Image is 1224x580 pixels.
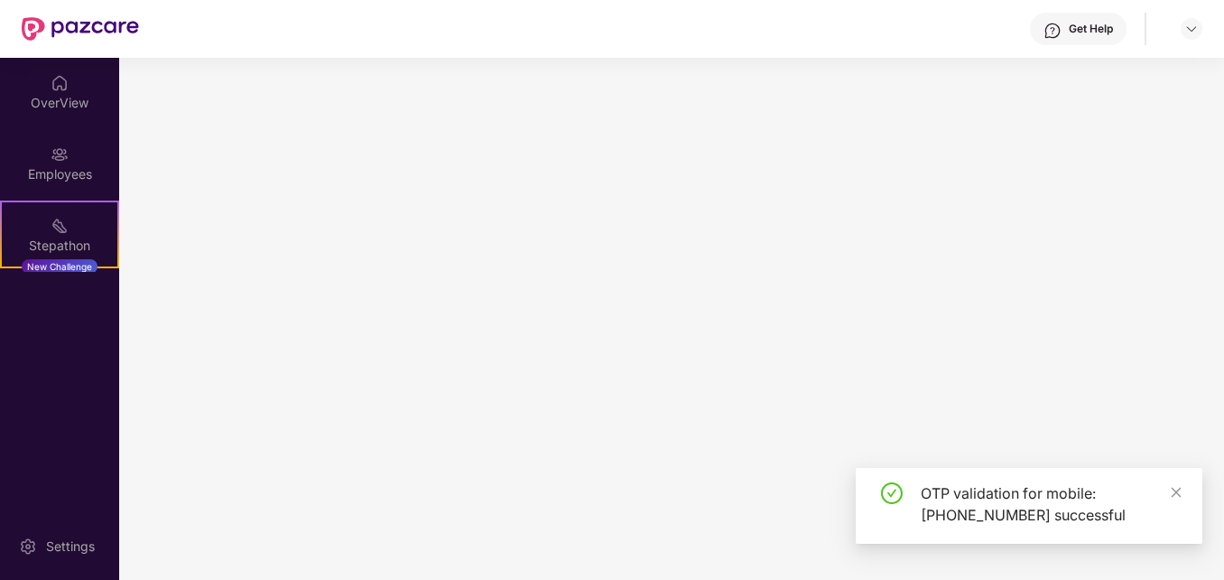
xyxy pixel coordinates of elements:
[921,482,1181,526] div: OTP validation for mobile: [PHONE_NUMBER] successful
[22,17,139,41] img: New Pazcare Logo
[51,217,69,235] img: svg+xml;base64,PHN2ZyB4bWxucz0iaHR0cDovL3d3dy53My5vcmcvMjAwMC9zdmciIHdpZHRoPSIyMSIgaGVpZ2h0PSIyMC...
[22,259,97,274] div: New Challenge
[41,538,100,556] div: Settings
[19,538,37,556] img: svg+xml;base64,PHN2ZyBpZD0iU2V0dGluZy0yMHgyMCIgeG1sbnM9Imh0dHA6Ly93d3cudzMub3JnLzIwMDAvc3ZnIiB3aW...
[1043,22,1062,40] img: svg+xml;base64,PHN2ZyBpZD0iSGVscC0zMngzMiIgeG1sbnM9Imh0dHA6Ly93d3cudzMub3JnLzIwMDAvc3ZnIiB3aWR0aD...
[1184,22,1199,36] img: svg+xml;base64,PHN2ZyBpZD0iRHJvcGRvd24tMzJ4MzIiIHhtbG5zPSJodHRwOi8vd3d3LnczLm9yZy8yMDAwL3N2ZyIgd2...
[2,237,117,255] div: Stepathon
[51,74,69,92] img: svg+xml;base64,PHN2ZyBpZD0iSG9tZSIgeG1sbnM9Imh0dHA6Ly93d3cudzMub3JnLzIwMDAvc3ZnIiB3aWR0aD0iMjAiIG...
[51,145,69,164] img: svg+xml;base64,PHN2ZyBpZD0iRW1wbG95ZWVzIiB4bWxucz0iaHR0cDovL3d3dy53My5vcmcvMjAwMC9zdmciIHdpZHRoPS...
[1170,486,1182,499] span: close
[881,482,903,504] span: check-circle
[1069,22,1113,36] div: Get Help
